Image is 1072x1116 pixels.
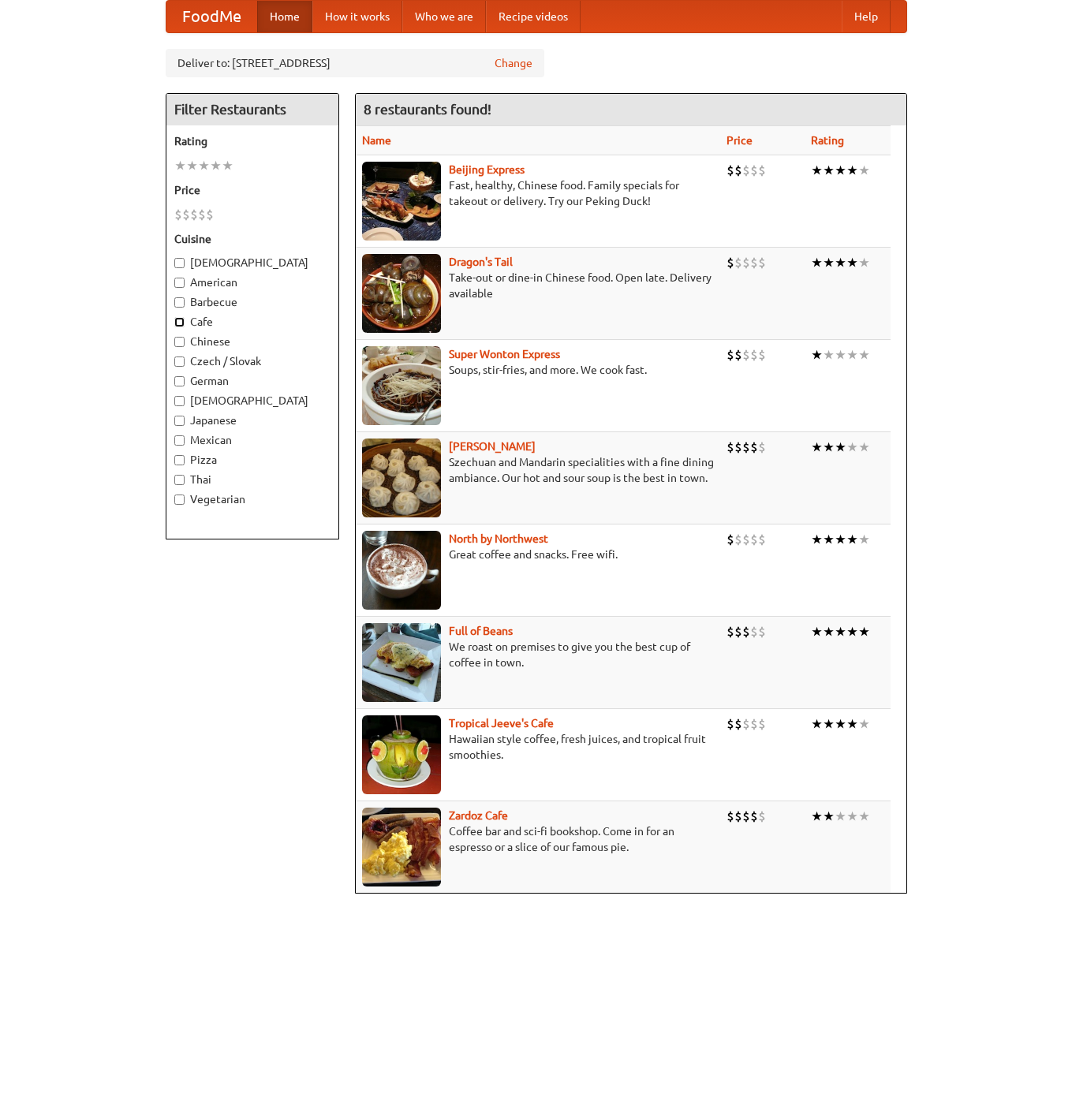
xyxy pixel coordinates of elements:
[449,717,554,730] a: Tropical Jeeve's Cafe
[758,808,766,825] li: $
[166,49,544,77] div: Deliver to: [STREET_ADDRESS]
[449,163,525,176] b: Beijing Express
[174,416,185,426] input: Japanese
[174,133,331,149] h5: Rating
[823,439,835,456] li: ★
[198,206,206,223] li: $
[846,439,858,456] li: ★
[362,639,715,670] p: We roast on premises to give you the best cup of coffee in town.
[449,809,508,822] a: Zardoz Cafe
[823,162,835,179] li: ★
[486,1,581,32] a: Recipe videos
[198,157,210,174] li: ★
[174,314,331,330] label: Cafe
[811,623,823,640] li: ★
[846,808,858,825] li: ★
[742,162,750,179] li: $
[846,531,858,548] li: ★
[734,808,742,825] li: $
[726,134,753,147] a: Price
[823,531,835,548] li: ★
[174,376,185,386] input: German
[846,254,858,271] li: ★
[449,532,548,545] a: North by Northwest
[742,715,750,733] li: $
[362,731,715,763] p: Hawaiian style coffee, fresh juices, and tropical fruit smoothies.
[257,1,312,32] a: Home
[362,547,715,562] p: Great coffee and snacks. Free wifi.
[174,258,185,268] input: [DEMOGRAPHIC_DATA]
[835,808,846,825] li: ★
[742,254,750,271] li: $
[364,102,491,117] ng-pluralize: 8 restaurants found!
[811,162,823,179] li: ★
[858,346,870,364] li: ★
[174,337,185,347] input: Chinese
[174,297,185,308] input: Barbecue
[166,94,338,125] h4: Filter Restaurants
[362,270,715,301] p: Take-out or dine-in Chinese food. Open late. Delivery available
[174,475,185,485] input: Thai
[734,439,742,456] li: $
[858,715,870,733] li: ★
[449,440,536,453] b: [PERSON_NAME]
[734,162,742,179] li: $
[758,439,766,456] li: $
[846,623,858,640] li: ★
[174,231,331,247] h5: Cuisine
[726,346,734,364] li: $
[174,294,331,310] label: Barbecue
[174,393,331,409] label: [DEMOGRAPHIC_DATA]
[312,1,402,32] a: How it works
[842,1,891,32] a: Help
[835,162,846,179] li: ★
[858,531,870,548] li: ★
[811,439,823,456] li: ★
[174,435,185,446] input: Mexican
[811,715,823,733] li: ★
[823,254,835,271] li: ★
[174,396,185,406] input: [DEMOGRAPHIC_DATA]
[362,715,441,794] img: jeeves.jpg
[726,623,734,640] li: $
[222,157,233,174] li: ★
[174,334,331,349] label: Chinese
[174,452,331,468] label: Pizza
[495,55,532,71] a: Change
[846,715,858,733] li: ★
[734,623,742,640] li: $
[362,362,715,378] p: Soups, stir-fries, and more. We cook fast.
[835,531,846,548] li: ★
[734,346,742,364] li: $
[449,256,513,268] a: Dragon's Tail
[362,623,441,702] img: beans.jpg
[182,206,190,223] li: $
[362,454,715,486] p: Szechuan and Mandarin specialities with a fine dining ambiance. Our hot and sour soup is the best...
[823,715,835,733] li: ★
[449,625,513,637] a: Full of Beans
[742,346,750,364] li: $
[174,472,331,487] label: Thai
[174,255,331,271] label: [DEMOGRAPHIC_DATA]
[362,162,441,241] img: beijing.jpg
[402,1,486,32] a: Who we are
[726,531,734,548] li: $
[726,162,734,179] li: $
[858,808,870,825] li: ★
[750,715,758,733] li: $
[734,715,742,733] li: $
[858,254,870,271] li: ★
[362,177,715,209] p: Fast, healthy, Chinese food. Family specials for takeout or delivery. Try our Peking Duck!
[174,182,331,198] h5: Price
[758,623,766,640] li: $
[858,623,870,640] li: ★
[835,623,846,640] li: ★
[750,623,758,640] li: $
[750,531,758,548] li: $
[742,808,750,825] li: $
[174,353,331,369] label: Czech / Slovak
[166,1,257,32] a: FoodMe
[206,206,214,223] li: $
